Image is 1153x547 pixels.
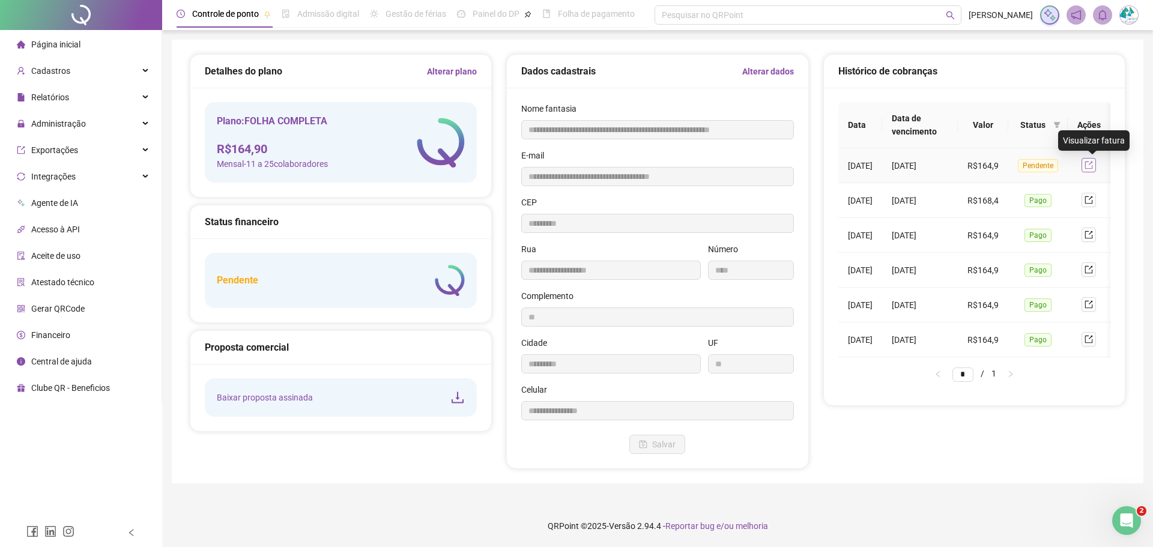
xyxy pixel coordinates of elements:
span: file [17,93,25,101]
span: dollar [17,331,25,339]
a: Alterar dados [742,65,794,78]
td: [DATE] [882,183,958,218]
span: [PERSON_NAME] [969,8,1033,22]
td: R$168,4 [958,183,1008,218]
span: pushpin [524,11,531,18]
span: api [17,225,25,234]
label: Cidade [521,336,555,349]
span: Folha de pagamento [558,9,635,19]
span: Pago [1024,229,1052,242]
li: Página anterior [928,367,948,381]
span: Pago [1024,264,1052,277]
span: Administração [31,119,86,128]
span: export [1085,161,1093,169]
td: R$164,9 [958,253,1008,288]
span: solution [17,278,25,286]
span: pushpin [264,11,271,18]
label: CEP [521,196,545,209]
span: Reportar bug e/ou melhoria [665,521,768,531]
span: filter [1051,116,1063,134]
span: Integrações [31,172,76,181]
h5: Dados cadastrais [521,64,596,79]
div: Visualizar fatura [1058,130,1130,151]
span: Painel do DP [473,9,519,19]
span: Pago [1024,333,1052,346]
span: export [1085,300,1093,309]
span: Pago [1024,298,1052,312]
span: left [127,528,136,537]
td: [DATE] [838,322,882,357]
h4: R$ 164,90 [217,141,328,157]
span: Cadastros [31,66,70,76]
th: Data [838,102,882,148]
img: 32317 [1120,6,1138,24]
span: home [17,40,25,49]
span: Status [1018,118,1049,131]
span: Baixar proposta assinada [217,391,313,404]
td: [DATE] [838,183,882,218]
span: book [542,10,551,18]
span: search [946,11,955,20]
th: Data de vencimento [882,102,958,148]
span: info-circle [17,357,25,366]
td: [DATE] [838,218,882,253]
td: R$164,9 [958,218,1008,253]
span: Pendente [1018,159,1058,172]
label: E-mail [521,149,552,162]
span: export [1085,335,1093,343]
th: Valor [958,102,1008,148]
span: Atestado técnico [31,277,94,287]
label: Complemento [521,289,581,303]
label: Rua [521,243,544,256]
label: Número [708,243,746,256]
div: Proposta comercial [205,340,477,355]
td: [DATE] [838,288,882,322]
span: left [934,370,942,378]
img: logo-atual-colorida-simples.ef1a4d5a9bda94f4ab63.png [435,265,465,296]
button: Salvar [629,435,685,454]
span: dashboard [457,10,465,18]
div: Histórico de cobranças [838,64,1110,79]
span: Central de ajuda [31,357,92,366]
button: right [1001,367,1020,381]
td: [DATE] [838,148,882,183]
span: Admissão digital [297,9,359,19]
h5: Plano: FOLHA COMPLETA [217,114,328,128]
span: Acesso à API [31,225,80,234]
span: Mensal - 11 a 25 colaboradores [217,157,328,171]
span: bell [1097,10,1108,20]
th: Ações [1068,102,1110,148]
span: Gestão de férias [386,9,446,19]
span: clock-circle [177,10,185,18]
span: Clube QR - Beneficios [31,383,110,393]
h5: Pendente [217,273,258,288]
span: lock [17,119,25,128]
span: Controle de ponto [192,9,259,19]
span: Versão [609,521,635,531]
span: gift [17,384,25,392]
td: R$164,9 [958,288,1008,322]
span: export [1085,196,1093,204]
button: left [928,367,948,381]
span: export [17,146,25,154]
span: / [981,369,984,378]
span: Página inicial [31,40,80,49]
span: export [1085,265,1093,274]
span: right [1007,370,1014,378]
span: file-done [282,10,290,18]
li: 1/1 [952,367,996,381]
span: audit [17,252,25,260]
td: [DATE] [882,253,958,288]
span: instagram [62,525,74,537]
td: [DATE] [882,148,958,183]
h5: Detalhes do plano [205,64,282,79]
span: Relatórios [31,92,69,102]
td: [DATE] [882,322,958,357]
label: Nome fantasia [521,102,584,115]
span: filter [1053,121,1061,128]
div: Status financeiro [205,214,477,229]
span: Financeiro [31,330,70,340]
span: sun [370,10,378,18]
td: R$164,9 [958,148,1008,183]
span: notification [1071,10,1082,20]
